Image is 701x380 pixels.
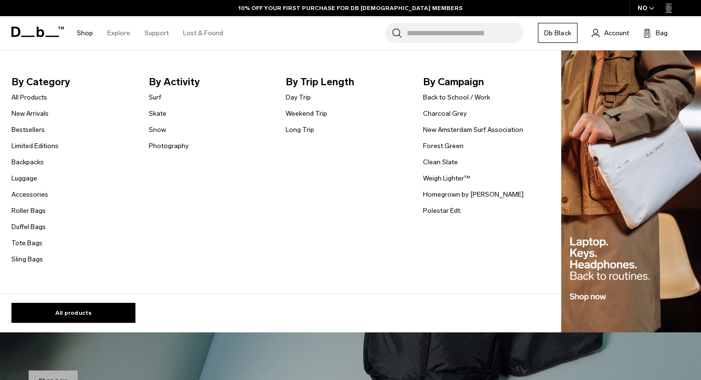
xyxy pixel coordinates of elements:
[423,125,523,135] a: New Amsterdam Surf Association
[423,173,470,183] a: Weigh Lighter™
[149,109,166,119] a: Skate
[11,109,49,119] a: New Arrivals
[183,16,223,50] a: Lost & Found
[11,222,46,232] a: Duffel Bags
[11,206,46,216] a: Roller Bags
[11,254,43,264] a: Sling Bags
[423,92,490,102] a: Back to School / Work
[70,16,230,50] nav: Main Navigation
[423,206,462,216] a: Polestar Edt.
[561,50,701,333] img: Db
[592,27,629,39] a: Account
[11,173,37,183] a: Luggage
[149,92,161,102] a: Surf
[423,141,464,151] a: Forest Green
[286,125,314,135] a: Long Trip
[144,16,169,50] a: Support
[11,141,59,151] a: Limited Editions
[77,16,93,50] a: Shop
[423,190,524,200] a: Homegrown by [PERSON_NAME]
[149,141,189,151] a: Photography
[604,28,629,38] span: Account
[149,74,271,90] span: By Activity
[11,238,42,248] a: Tote Bags
[286,92,311,102] a: Day Trip
[11,157,44,167] a: Backpacks
[423,74,545,90] span: By Campaign
[643,27,668,39] button: Bag
[538,23,577,43] a: Db Black
[656,28,668,38] span: Bag
[11,125,45,135] a: Bestsellers
[423,157,458,167] a: Clean Slate
[11,303,135,323] a: All products
[107,16,130,50] a: Explore
[286,74,408,90] span: By Trip Length
[286,109,327,119] a: Weekend Trip
[238,4,463,12] a: 10% OFF YOUR FIRST PURCHASE FOR DB [DEMOGRAPHIC_DATA] MEMBERS
[149,125,166,135] a: Snow
[423,109,467,119] a: Charcoal Grey
[11,190,48,200] a: Accessories
[11,92,47,102] a: All Products
[11,74,134,90] span: By Category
